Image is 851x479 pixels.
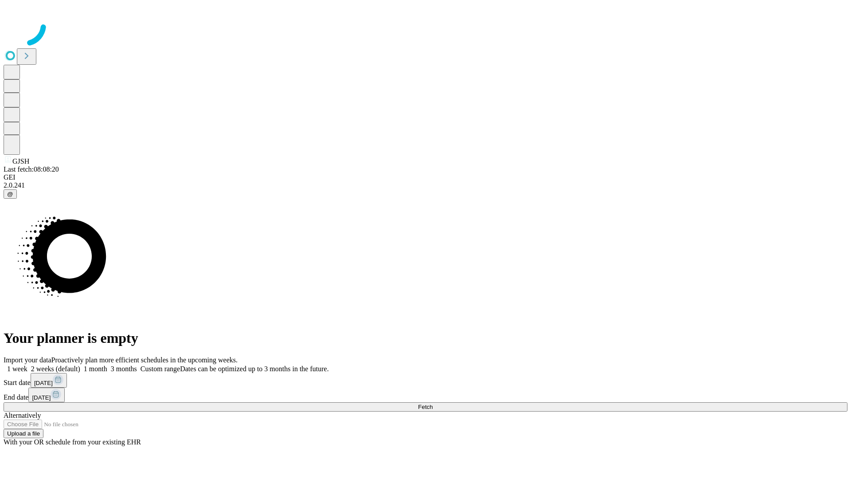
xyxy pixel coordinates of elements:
[111,365,137,373] span: 3 months
[31,373,67,388] button: [DATE]
[34,380,53,386] span: [DATE]
[4,181,847,189] div: 2.0.241
[32,394,51,401] span: [DATE]
[4,438,141,446] span: With your OR schedule from your existing EHR
[4,373,847,388] div: Start date
[4,429,43,438] button: Upload a file
[4,189,17,199] button: @
[141,365,180,373] span: Custom range
[4,356,51,364] span: Import your data
[4,412,41,419] span: Alternatively
[31,365,80,373] span: 2 weeks (default)
[51,356,238,364] span: Proactively plan more efficient schedules in the upcoming weeks.
[4,173,847,181] div: GEI
[84,365,107,373] span: 1 month
[7,191,13,197] span: @
[4,165,59,173] span: Last fetch: 08:08:20
[7,365,27,373] span: 1 week
[4,388,847,402] div: End date
[418,404,433,410] span: Fetch
[4,402,847,412] button: Fetch
[12,157,29,165] span: GJSH
[180,365,328,373] span: Dates can be optimized up to 3 months in the future.
[28,388,65,402] button: [DATE]
[4,330,847,346] h1: Your planner is empty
